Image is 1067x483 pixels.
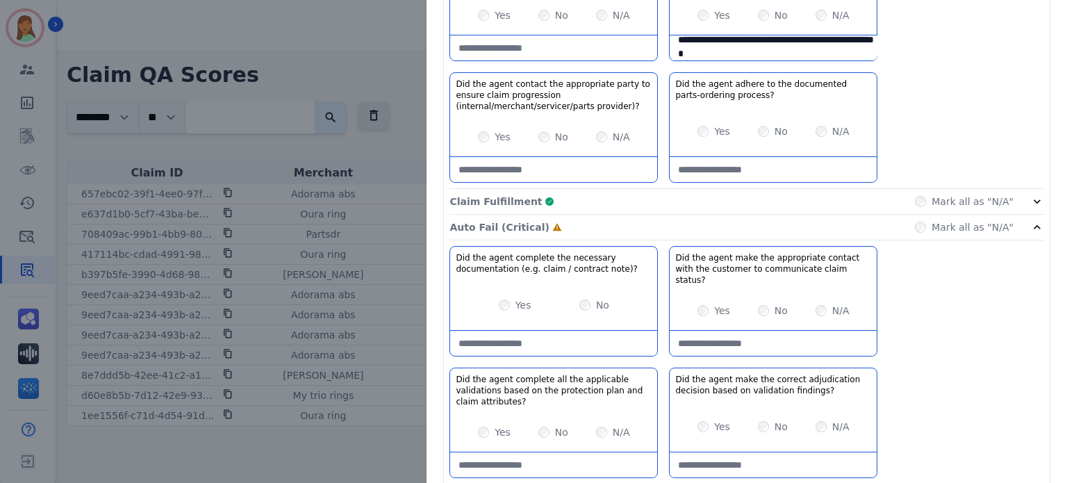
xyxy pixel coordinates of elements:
label: No [555,425,568,439]
label: No [596,298,609,312]
label: No [775,304,788,318]
label: Yes [495,425,511,439]
label: No [775,124,788,138]
label: N/A [832,124,850,138]
label: No [555,8,568,22]
label: N/A [613,425,630,439]
label: Yes [495,8,511,22]
p: Auto Fail (Critical) [449,220,549,234]
h3: Did the agent make the appropriate contact with the customer to communicate claim status? [675,252,871,286]
h3: Did the agent contact the appropriate party to ensure claim progression (internal/merchant/servic... [456,79,652,112]
h3: Did the agent make the correct adjudication decision based on validation findings? [675,374,871,396]
label: N/A [613,8,630,22]
label: Mark all as "N/A" [932,220,1014,234]
label: N/A [832,304,850,318]
label: Mark all as "N/A" [932,195,1014,208]
label: Yes [495,130,511,144]
label: N/A [613,130,630,144]
label: N/A [832,420,850,434]
h3: Did the agent complete all the applicable validations based on the protection plan and claim attr... [456,374,652,407]
label: Yes [714,420,730,434]
label: Yes [714,124,730,138]
h3: Did the agent adhere to the documented parts-ordering process? [675,79,871,101]
label: No [775,8,788,22]
label: No [555,130,568,144]
label: N/A [832,8,850,22]
label: Yes [714,304,730,318]
label: No [775,420,788,434]
label: Yes [714,8,730,22]
p: Claim Fulfillment [449,195,542,208]
label: Yes [515,298,531,312]
h3: Did the agent complete the necessary documentation (e.g. claim / contract note)? [456,252,652,275]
